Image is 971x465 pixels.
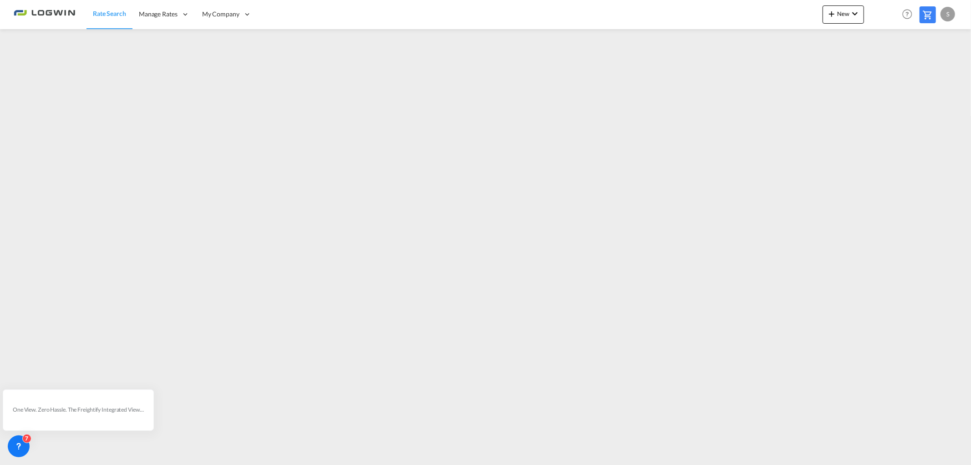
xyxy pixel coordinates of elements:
div: S [940,7,955,21]
span: Rate Search [93,10,126,17]
span: Manage Rates [139,10,178,19]
span: My Company [202,10,239,19]
button: icon-plus 400-fgNewicon-chevron-down [823,5,864,24]
md-icon: icon-chevron-down [849,8,860,19]
img: 2761ae10d95411efa20a1f5e0282d2d7.png [14,4,75,25]
div: Help [900,6,920,23]
span: New [826,10,860,17]
md-icon: icon-plus 400-fg [826,8,837,19]
span: Help [900,6,915,22]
